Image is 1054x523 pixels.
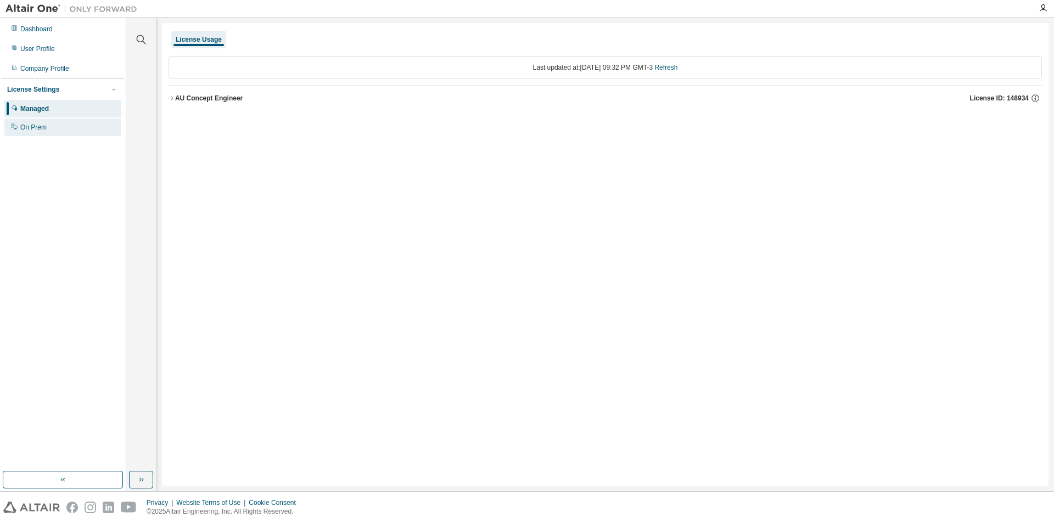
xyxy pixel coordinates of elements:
[20,25,53,33] div: Dashboard
[147,507,302,516] p: © 2025 Altair Engineering, Inc. All Rights Reserved.
[5,3,143,14] img: Altair One
[169,56,1042,79] div: Last updated at: [DATE] 09:32 PM GMT-3
[654,64,677,71] a: Refresh
[169,86,1042,110] button: AU Concept EngineerLicense ID: 148934
[20,123,47,132] div: On Prem
[85,502,96,513] img: instagram.svg
[7,85,59,94] div: License Settings
[66,502,78,513] img: facebook.svg
[176,498,249,507] div: Website Terms of Use
[175,94,243,103] div: AU Concept Engineer
[970,94,1029,103] span: License ID: 148934
[20,104,49,113] div: Managed
[249,498,302,507] div: Cookie Consent
[147,498,176,507] div: Privacy
[121,502,137,513] img: youtube.svg
[20,64,69,73] div: Company Profile
[3,502,60,513] img: altair_logo.svg
[103,502,114,513] img: linkedin.svg
[20,44,55,53] div: User Profile
[176,35,222,44] div: License Usage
